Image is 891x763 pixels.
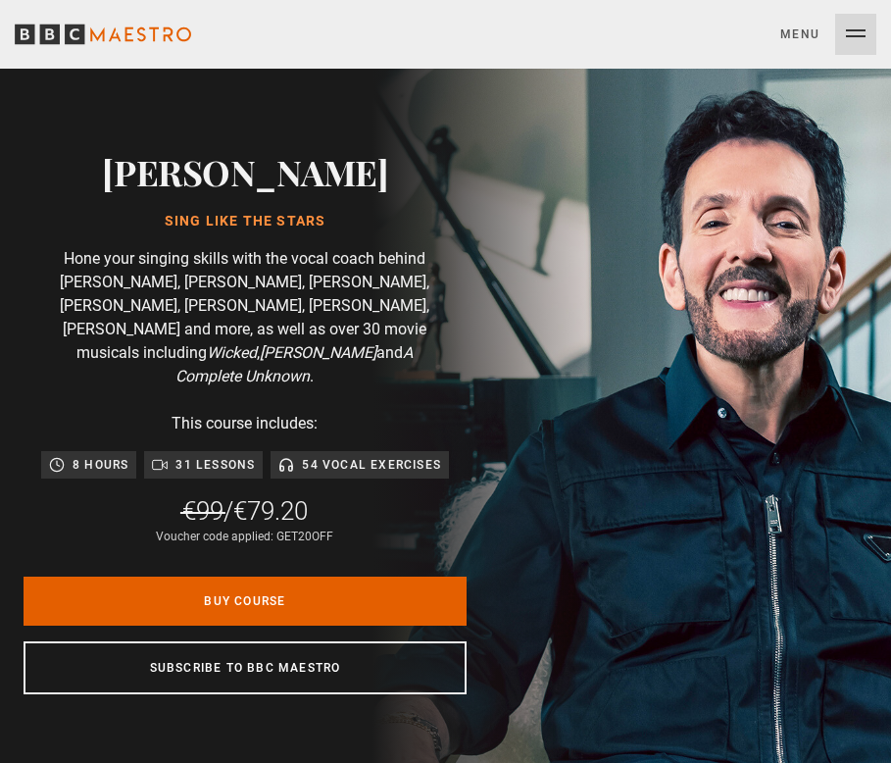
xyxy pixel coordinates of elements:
button: Toggle navigation [780,14,876,55]
div: Voucher code applied: GET20OFF [156,528,333,545]
p: This course includes: [172,412,318,435]
i: Wicked [207,343,257,362]
div: / [182,494,308,528]
h1: Sing Like the Stars [102,212,389,231]
a: Buy Course [24,577,467,626]
svg: BBC Maestro [15,20,191,49]
a: Subscribe to BBC Maestro [24,641,467,694]
i: [PERSON_NAME] [260,343,376,362]
p: Hone your singing skills with the vocal coach behind [PERSON_NAME], [PERSON_NAME], [PERSON_NAME],... [49,247,441,388]
span: €79.20 [233,496,308,526]
p: 8 hours [73,455,128,475]
p: 54 Vocal Exercises [302,455,441,475]
p: 31 lessons [175,455,255,475]
span: €99 [182,496,223,526]
i: A Complete Unknown [175,343,413,385]
h2: [PERSON_NAME] [102,147,389,196]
